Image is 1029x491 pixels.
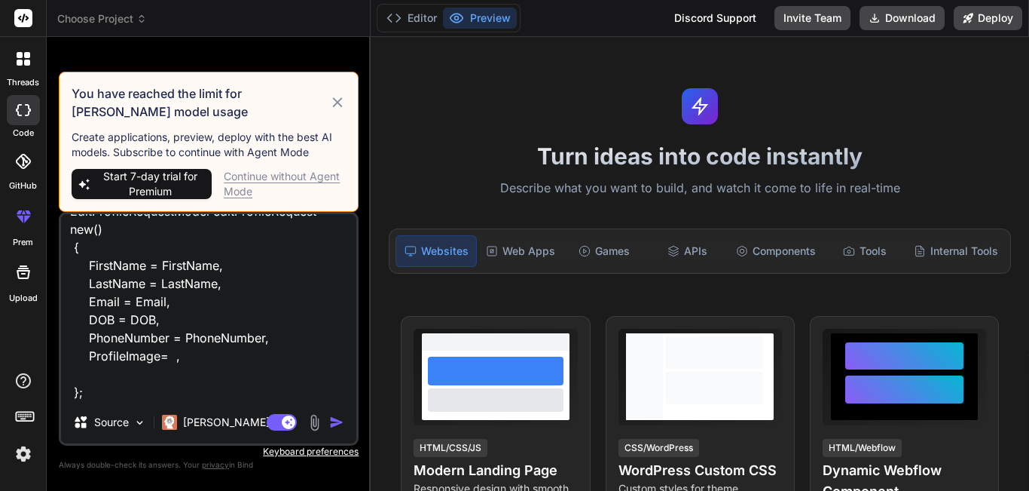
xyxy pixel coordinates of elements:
[72,84,329,121] h3: You have reached the limit for [PERSON_NAME] model usage
[306,414,323,431] img: attachment
[13,127,34,140] label: code
[13,236,33,249] label: prem
[860,6,945,30] button: Download
[59,458,359,472] p: Always double-check its answers. Your in Bind
[825,235,905,267] div: Tools
[329,415,344,430] img: icon
[564,235,644,267] div: Games
[414,439,487,457] div: HTML/CSS/JS
[618,439,699,457] div: CSS/WordPress
[380,8,443,29] button: Editor
[202,460,229,469] span: privacy
[823,439,902,457] div: HTML/Webflow
[443,8,517,29] button: Preview
[9,180,37,192] label: GitHub
[183,415,295,430] p: [PERSON_NAME] 4 S..
[72,169,212,199] button: Start 7-day trial for Premium
[954,6,1022,30] button: Deploy
[395,235,477,267] div: Websites
[95,169,206,199] span: Start 7-day trial for Premium
[665,6,765,30] div: Discord Support
[61,214,356,401] textarea: public async void PickPhoto() { FileResult photo = await MediaPicker.Default.PickPhotoAsync(); if...
[647,235,727,267] div: APIs
[618,460,782,481] h4: WordPress Custom CSS
[133,416,146,429] img: Pick Models
[11,441,36,467] img: settings
[224,169,346,199] div: Continue without Agent Mode
[480,235,561,267] div: Web Apps
[774,6,850,30] button: Invite Team
[72,130,346,160] p: Create applications, preview, deploy with the best AI models. Subscribe to continue with Agent Mode
[57,11,147,26] span: Choose Project
[162,415,177,430] img: Claude 4 Sonnet
[7,76,39,89] label: threads
[9,292,38,305] label: Upload
[59,446,359,458] p: Keyboard preferences
[908,235,1004,267] div: Internal Tools
[94,415,129,430] p: Source
[380,179,1020,198] p: Describe what you want to build, and watch it come to life in real-time
[730,235,822,267] div: Components
[380,143,1020,170] h1: Turn ideas into code instantly
[414,460,577,481] h4: Modern Landing Page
